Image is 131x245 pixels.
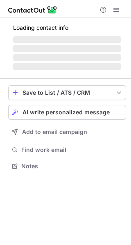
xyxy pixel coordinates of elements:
span: ‌ [13,63,121,70]
button: AI write personalized message [8,105,126,120]
span: ‌ [13,36,121,43]
p: Loading contact info [13,24,121,31]
span: Notes [21,163,123,170]
img: ContactOut v5.3.10 [8,5,57,15]
span: ‌ [13,45,121,52]
span: AI write personalized message [23,109,110,116]
button: Add to email campaign [8,125,126,139]
div: Save to List / ATS / CRM [23,89,112,96]
span: Add to email campaign [22,129,87,135]
span: Find work email [21,146,123,154]
button: Find work email [8,144,126,156]
button: Notes [8,160,126,172]
span: ‌ [13,54,121,61]
button: save-profile-one-click [8,85,126,100]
